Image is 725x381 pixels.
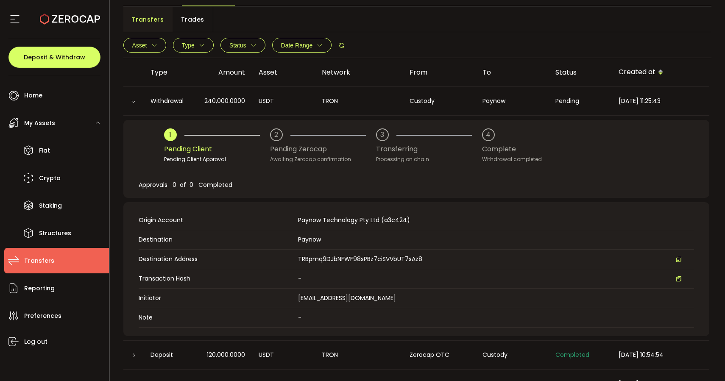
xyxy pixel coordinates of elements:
span: Structures [39,227,71,239]
button: Date Range [272,38,332,53]
span: Status [229,42,246,49]
span: Type [182,42,195,49]
div: Pending Zerocap [270,141,376,157]
span: Transfers [24,255,54,267]
div: Custody [476,350,549,360]
span: Destination Address [139,255,294,264]
div: Asset [252,67,315,77]
div: USDT [252,96,315,106]
span: Paynow [298,235,321,244]
span: [DATE] 11:25:43 [619,97,661,105]
div: Processing on chain [376,155,482,164]
span: Home [24,89,42,102]
iframe: Chat Widget [624,289,725,381]
div: Withdrawal completed [482,155,542,164]
span: TRBpmq9DJbNFWF98sPBz7ciSVVbUT7sAz8 [298,255,422,264]
div: Transferring [376,141,482,157]
span: Initiator [139,294,294,303]
button: Deposit & Withdraw [8,47,100,68]
div: Zerocap OTC [403,350,476,360]
span: Staking [39,200,62,212]
span: Note [139,313,294,322]
div: 4 [486,131,491,138]
div: Status [549,67,612,77]
div: Awaiting Zerocap confirmation [270,155,376,164]
span: Origin Account [139,216,294,225]
span: Reporting [24,282,55,295]
span: Completed [555,350,589,359]
div: Withdrawal [144,96,193,106]
span: [DATE] 10:54:54 [619,350,664,359]
div: Paynow [476,96,549,106]
div: Pending Client [164,141,270,157]
span: Destination [139,235,294,244]
div: TRON [315,350,403,360]
button: Status [220,38,265,53]
span: Log out [24,336,47,348]
span: Transfers [132,11,164,28]
span: Pending [555,97,579,105]
span: [EMAIL_ADDRESS][DOMAIN_NAME] [298,294,396,302]
span: Paynow Technology Pty Ltd (a3c424) [298,216,410,224]
div: From [403,67,476,77]
span: My Assets [24,117,55,129]
button: Type [173,38,214,53]
span: Deposit & Withdraw [24,54,85,60]
div: Type [144,67,193,77]
span: 120,000.0000 [207,350,245,360]
div: TRON [315,96,403,106]
span: Asset [132,42,147,49]
div: Complete [482,141,542,157]
button: Asset [123,38,166,53]
span: Preferences [24,310,61,322]
span: Transaction Hash [139,274,294,283]
div: 1 [169,131,171,138]
div: Pending Client Approval [164,155,270,164]
span: - [298,313,301,322]
div: Custody [403,96,476,106]
span: - [298,274,301,283]
div: Deposit [144,350,193,360]
span: Fiat [39,145,50,157]
span: Crypto [39,172,61,184]
div: USDT [252,350,315,360]
div: 2 [274,131,278,138]
div: 3 [380,131,384,138]
div: Created at [612,65,709,80]
span: Date Range [281,42,313,49]
span: 240,000.0000 [204,96,245,106]
div: Network [315,67,403,77]
span: Trades [181,11,204,28]
div: To [476,67,549,77]
div: Amount [193,67,252,77]
span: Approvals 0 of 0 Completed [139,181,232,189]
